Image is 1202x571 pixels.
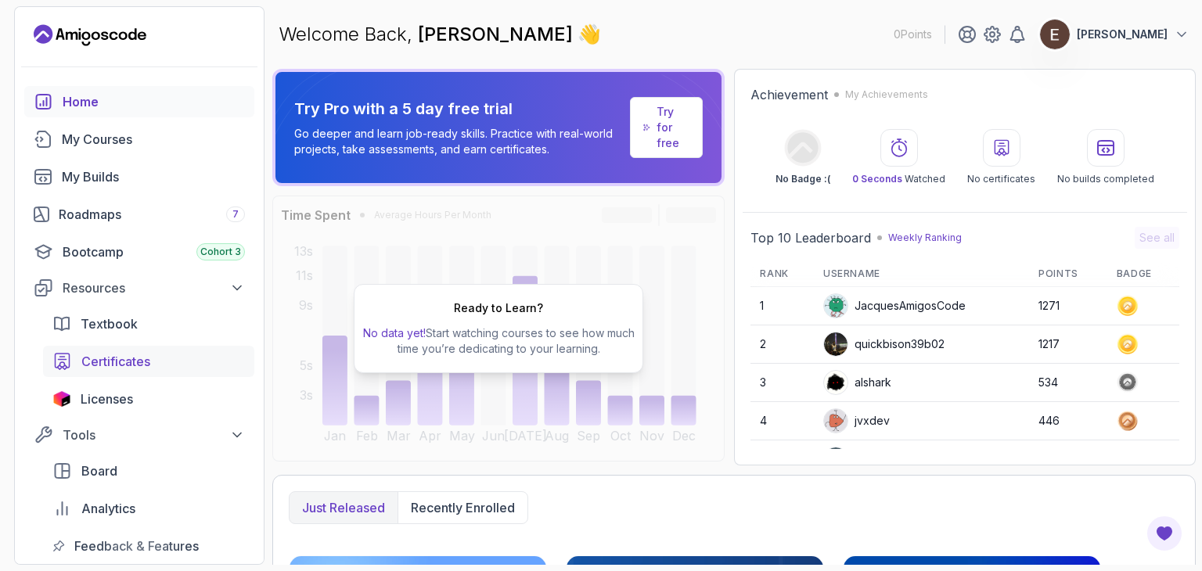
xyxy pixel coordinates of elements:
p: Just released [302,498,385,517]
p: My Achievements [845,88,928,101]
td: 4 [750,402,814,440]
button: Open Feedback Button [1146,515,1183,552]
span: Board [81,461,117,480]
button: See all [1135,227,1179,249]
img: default monster avatar [824,409,848,433]
a: feedback [43,530,254,562]
p: No certificates [967,173,1035,185]
img: user profile image [824,371,848,394]
th: Username [814,261,1029,287]
a: analytics [43,493,254,524]
div: alshark [823,370,891,395]
button: user profile image[PERSON_NAME] [1039,19,1189,50]
td: 3 [750,364,814,402]
a: roadmaps [24,199,254,230]
h2: Achievement [750,85,828,104]
td: 446 [1029,402,1107,440]
p: Try Pro with a 5 day free trial [294,98,624,120]
a: home [24,86,254,117]
img: user profile image [824,332,848,356]
div: quickbison39b02 [823,332,945,357]
div: jvxdev [823,408,890,433]
div: Bootcamp [63,242,245,261]
p: [PERSON_NAME] [1077,27,1168,42]
p: No Badge :( [776,173,830,185]
a: textbook [43,308,254,339]
span: Cohort 3 [200,246,241,258]
a: bootcamp [24,236,254,268]
span: 7 [232,208,239,221]
h2: Ready to Learn? [454,300,543,316]
span: 0 Seconds [852,173,902,185]
td: 2 [750,325,814,364]
th: Points [1029,261,1107,287]
div: Tools [63,426,245,444]
p: Welcome Back, [279,22,601,47]
a: courses [24,124,254,155]
div: Home [63,92,245,111]
th: Badge [1107,261,1179,287]
a: builds [24,161,254,192]
span: Analytics [81,499,135,518]
h2: Top 10 Leaderboard [750,228,871,247]
img: default monster avatar [824,294,848,318]
td: 442 [1029,440,1107,479]
span: [PERSON_NAME] [418,23,578,45]
div: Roadmaps [59,205,245,224]
img: jetbrains icon [52,391,71,407]
a: certificates [43,346,254,377]
p: Start watching courses to see how much time you’re dedicating to your learning. [361,325,636,357]
td: 1 [750,287,814,325]
div: JacquesAmigosCode [823,293,966,318]
span: No data yet! [363,326,426,339]
img: user profile image [824,447,848,471]
td: 1271 [1029,287,1107,325]
a: Try for free [630,97,703,158]
a: board [43,455,254,487]
p: Go deeper and learn job-ready skills. Practice with real-world projects, take assessments, and ea... [294,126,624,157]
button: Just released [290,492,398,523]
td: 1217 [1029,325,1107,364]
span: Textbook [81,314,138,333]
span: Licenses [81,390,133,408]
a: Try for free [657,104,689,151]
img: user profile image [1040,20,1070,49]
p: Watched [852,173,945,185]
th: Rank [750,261,814,287]
button: Tools [24,421,254,449]
a: Landing page [34,23,146,48]
p: No builds completed [1057,173,1154,185]
div: Resources [63,278,245,297]
span: Certificates [81,352,150,371]
a: licenses [43,383,254,415]
span: 👋 [575,19,606,51]
p: 0 Points [894,27,932,42]
button: Recently enrolled [398,492,527,523]
button: Resources [24,274,254,302]
div: My Builds [62,167,245,186]
td: 534 [1029,364,1107,402]
p: Weekly Ranking [888,232,962,244]
td: 5 [750,440,814,479]
span: Feedback & Features [74,537,199,555]
div: My Courses [62,130,245,149]
p: Recently enrolled [411,498,515,517]
div: Apply5489 [823,447,912,472]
